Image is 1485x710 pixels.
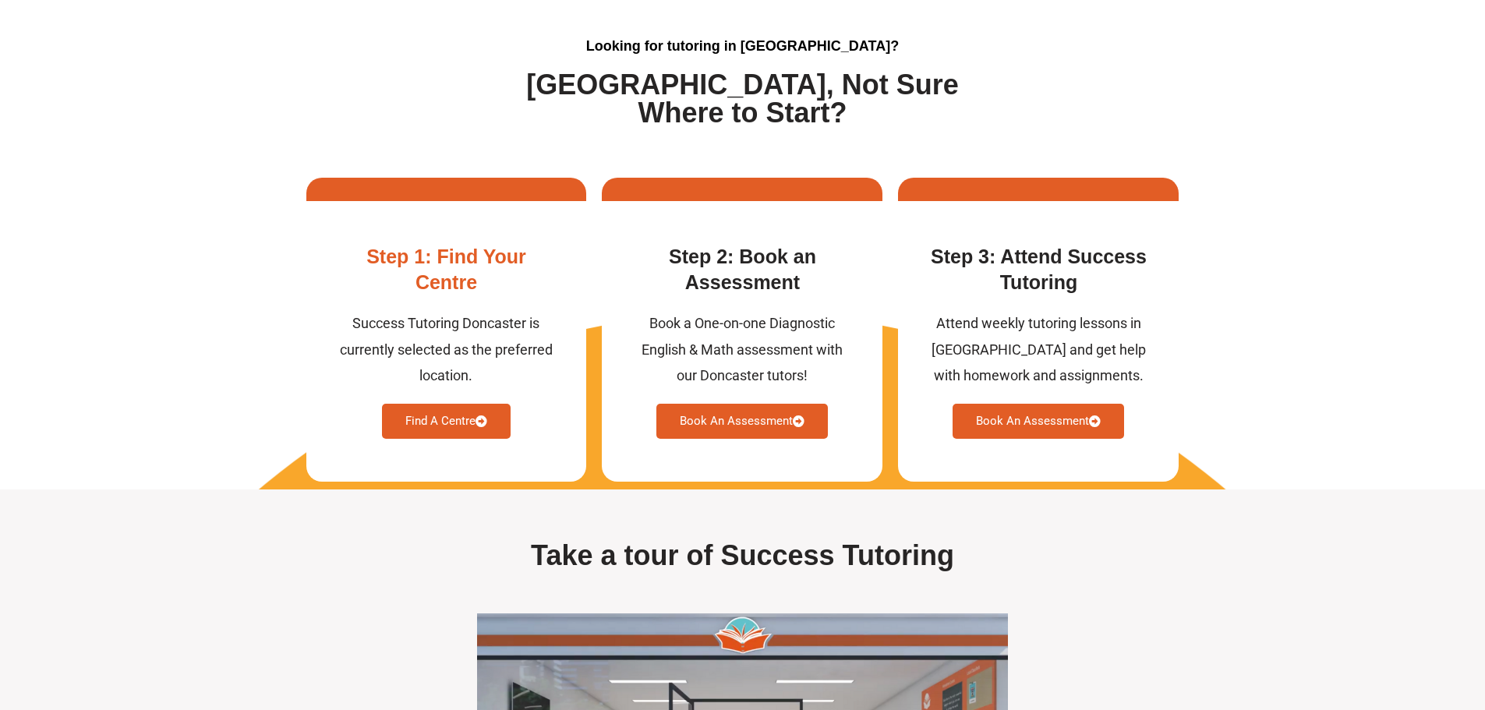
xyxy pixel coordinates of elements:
[1225,534,1485,710] iframe: Chat Widget
[347,538,1138,574] h2: Take a tour of Success Tutoring
[656,404,828,439] a: Book An Assessment
[929,244,1147,295] h3: Step 3: Attend Success Tutoring
[929,310,1147,388] div: Attend weekly tutoring lessons in [GEOGRAPHIC_DATA] and get help with homework and assignments.​
[338,310,556,388] div: Success Tutoring Doncaster is currently selected as the preferred location.
[953,404,1124,439] a: Book An Assessment
[503,37,983,55] h2: Looking for tutoring in [GEOGRAPHIC_DATA]?
[633,310,851,388] div: Book a One-on-one Diagnostic English & Math assessment with our Doncaster tutors!
[338,244,556,295] h3: Step 1: Find Your Centre
[382,404,511,439] a: Find A Centre
[633,244,851,295] h3: Step 2: Book an Assessment
[503,71,983,127] h1: [GEOGRAPHIC_DATA], Not Sure Where to Start?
